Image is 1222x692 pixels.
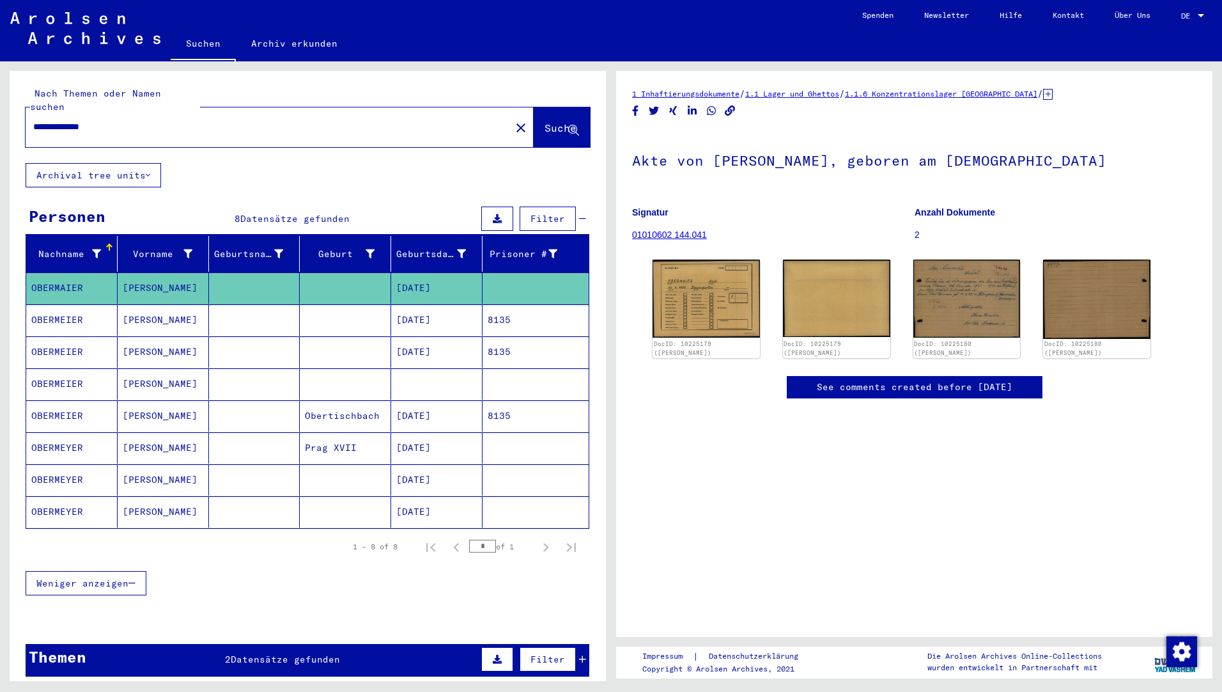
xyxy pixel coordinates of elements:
span: Filter [530,213,565,224]
div: Nachname [31,248,101,261]
button: Filter [520,647,576,672]
mat-cell: [DATE] [391,304,483,336]
a: DocID: 10225180 ([PERSON_NAME]) [914,340,971,356]
mat-cell: [PERSON_NAME] [118,304,209,336]
div: of 1 [469,540,533,553]
span: Datensätze gefunden [240,213,350,224]
b: Anzahl Dokumente [915,207,995,217]
span: Weniger anzeigen [36,578,128,589]
div: Geburtsdatum [396,244,482,264]
a: 1.1 Lager und Ghettos [745,89,839,98]
h1: Akte von [PERSON_NAME], geboren am [DEMOGRAPHIC_DATA] [632,131,1196,187]
div: Zustimmung ändern [1166,636,1196,666]
mat-cell: [PERSON_NAME] [118,496,209,528]
mat-cell: [PERSON_NAME] [118,464,209,496]
mat-cell: Prag XVII [300,432,391,464]
mat-cell: [DATE] [391,336,483,368]
div: Geburt‏ [305,248,375,261]
a: Suchen [171,28,236,61]
a: 01010602 144.041 [632,230,707,240]
mat-cell: 8135 [483,400,589,432]
p: 2 [915,228,1196,242]
mat-cell: OBERMEIER [26,400,118,432]
mat-cell: [PERSON_NAME] [118,400,209,432]
a: 1.1.6 Konzentrationslager [GEOGRAPHIC_DATA] [845,89,1037,98]
mat-cell: [DATE] [391,432,483,464]
div: Personen [29,205,105,228]
div: Prisoner # [488,244,573,264]
img: Arolsen_neg.svg [10,12,160,44]
img: Zustimmung ändern [1166,636,1197,667]
span: / [1037,88,1043,99]
button: Clear [508,114,534,140]
div: 1 – 8 of 8 [353,541,398,553]
mat-cell: Obertischbach [300,400,391,432]
img: 001.jpg [653,260,760,337]
mat-cell: OBERMEIER [26,336,118,368]
img: yv_logo.png [1152,646,1200,678]
mat-cell: 8135 [483,336,589,368]
mat-header-cell: Geburtsdatum [391,236,483,272]
a: Impressum [642,650,693,663]
mat-cell: [DATE] [391,272,483,304]
mat-header-cell: Nachname [26,236,118,272]
mat-cell: [PERSON_NAME] [118,272,209,304]
div: Vorname [123,248,192,261]
mat-cell: [PERSON_NAME] [118,432,209,464]
img: 002.jpg [1043,260,1150,339]
mat-cell: OBERMAIER [26,272,118,304]
a: See comments created before [DATE] [817,381,1012,394]
span: 2 [225,654,231,665]
mat-icon: close [513,120,529,136]
button: Copy link [723,103,737,119]
button: Next page [533,534,559,560]
button: Weniger anzeigen [26,571,146,595]
p: wurden entwickelt in Partnerschaft mit [927,662,1102,673]
button: Share on Twitter [647,103,661,119]
mat-cell: OBERMEIER [26,368,118,400]
p: Copyright © Arolsen Archives, 2021 [642,663,814,675]
mat-cell: OBERMEYER [26,432,118,464]
div: Geburtsdatum [396,248,466,261]
span: Filter [530,654,565,665]
mat-cell: [PERSON_NAME] [118,336,209,368]
mat-cell: [DATE] [391,464,483,496]
p: Die Arolsen Archives Online-Collections [927,650,1102,662]
button: Share on LinkedIn [686,103,699,119]
mat-label: Nach Themen oder Namen suchen [30,88,161,113]
div: Themen [29,645,86,668]
span: 8 [235,213,240,224]
button: Share on Xing [667,103,680,119]
button: Share on Facebook [629,103,642,119]
div: Geburt‏ [305,244,391,264]
mat-header-cell: Geburtsname [209,236,300,272]
span: / [739,88,745,99]
a: Archiv erkunden [236,28,353,59]
button: Previous page [444,534,469,560]
a: DocID: 10225179 ([PERSON_NAME]) [654,340,711,356]
mat-cell: [DATE] [391,400,483,432]
mat-cell: OBERMEIER [26,304,118,336]
span: DE [1181,12,1195,20]
span: Datensätze gefunden [231,654,340,665]
button: Suche [534,107,590,147]
a: DocID: 10225180 ([PERSON_NAME]) [1044,340,1102,356]
a: DocID: 10225179 ([PERSON_NAME]) [784,340,841,356]
img: 001.jpg [913,260,1021,338]
div: Geburtsname [214,248,284,261]
a: 1 Inhaftierungsdokumente [632,89,739,98]
button: First page [418,534,444,560]
img: 002.jpg [783,260,890,337]
a: Datenschutzerklärung [699,650,814,663]
mat-header-cell: Geburt‏ [300,236,391,272]
div: Nachname [31,244,117,264]
button: Last page [559,534,584,560]
div: Vorname [123,244,208,264]
mat-cell: OBERMEYER [26,464,118,496]
button: Archival tree units [26,163,161,187]
button: Share on WhatsApp [705,103,718,119]
div: Prisoner # [488,248,557,261]
mat-cell: 8135 [483,304,589,336]
mat-header-cell: Prisoner # [483,236,589,272]
mat-cell: [DATE] [391,496,483,528]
